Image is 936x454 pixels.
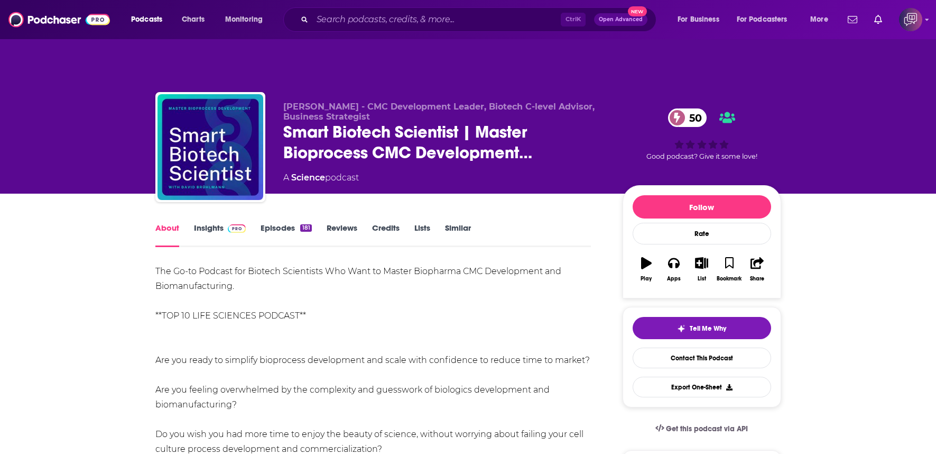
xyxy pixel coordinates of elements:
button: Export One-Sheet [633,377,771,397]
span: New [628,6,647,16]
button: Apps [660,250,688,288]
span: Good podcast? Give it some love! [646,152,757,160]
input: Search podcasts, credits, & more... [312,11,561,28]
span: [PERSON_NAME] - CMC Development Leader, Biotech C-level Advisor, Business Strategist [283,102,595,122]
span: Charts [182,12,205,27]
div: Search podcasts, credits, & more... [293,7,666,32]
button: open menu [730,11,803,28]
a: Contact This Podcast [633,348,771,368]
img: Podchaser Pro [228,224,246,233]
div: Play [641,276,652,282]
div: 50Good podcast? Give it some love! [623,102,781,167]
a: Charts [175,11,211,28]
span: Podcasts [131,12,162,27]
span: 50 [679,108,707,127]
button: Follow [633,195,771,219]
span: Monitoring [225,12,263,27]
div: A podcast [283,171,359,184]
a: Lists [414,223,430,247]
span: Tell Me Why [690,324,726,333]
img: User Profile [899,8,922,31]
a: Science [291,172,325,183]
button: List [688,250,715,288]
button: Share [743,250,771,288]
button: open menu [803,11,841,28]
div: List [698,276,706,282]
span: Open Advanced [599,17,643,22]
div: Share [750,276,764,282]
button: Open AdvancedNew [594,13,647,26]
button: Show profile menu [899,8,922,31]
a: Show notifications dropdown [844,11,861,29]
button: Play [633,250,660,288]
a: 50 [668,108,707,127]
button: open menu [124,11,176,28]
img: Podchaser - Follow, Share and Rate Podcasts [8,10,110,30]
button: open menu [670,11,733,28]
button: open menu [218,11,276,28]
button: Bookmark [716,250,743,288]
button: tell me why sparkleTell Me Why [633,317,771,339]
span: Logged in as corioliscompany [899,8,922,31]
a: Get this podcast via API [647,416,757,442]
span: Get this podcast via API [666,424,748,433]
a: Similar [445,223,471,247]
a: Credits [372,223,400,247]
span: For Podcasters [737,12,787,27]
a: About [155,223,179,247]
a: Show notifications dropdown [870,11,886,29]
img: tell me why sparkle [677,324,685,333]
a: Episodes181 [261,223,311,247]
div: Bookmark [717,276,742,282]
img: Smart Biotech Scientist | Master Bioprocess CMC Development, Biologics Manufacturing & Scale-up, ... [157,94,263,200]
div: Apps [667,276,681,282]
div: 181 [300,224,311,232]
span: More [810,12,828,27]
div: Rate [633,223,771,244]
span: For Business [678,12,719,27]
span: Ctrl K [561,13,586,26]
a: Reviews [327,223,357,247]
a: InsightsPodchaser Pro [194,223,246,247]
